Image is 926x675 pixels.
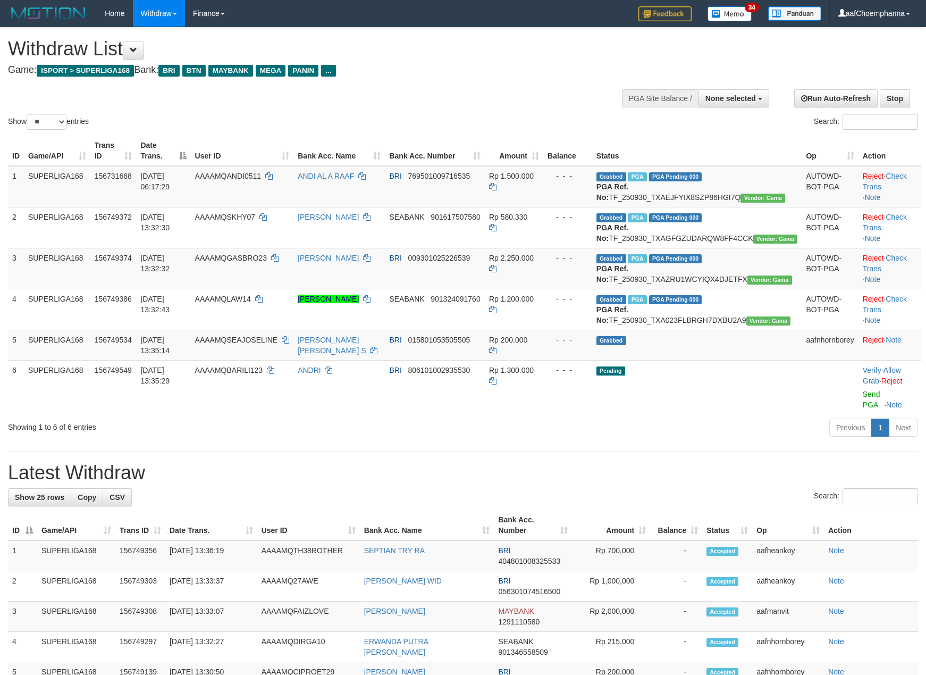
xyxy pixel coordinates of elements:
th: Op: activate to sort column ascending [752,510,824,540]
span: ISPORT > SUPERLIGA168 [37,65,134,77]
span: CSV [110,493,125,502]
th: Balance [543,136,592,166]
b: PGA Ref. No: [596,305,628,324]
a: Check Trans [863,295,907,314]
td: AAAAMQ27AWE [257,571,360,602]
td: 4 [8,289,24,330]
a: Note [865,234,881,243]
td: Rp 1,000,000 [572,571,650,602]
img: Feedback.jpg [638,6,692,21]
th: Date Trans.: activate to sort column descending [136,136,190,166]
span: Rp 2.250.000 [489,254,534,262]
td: 156749303 [115,571,165,602]
b: PGA Ref. No: [596,223,628,243]
td: 5 [8,330,24,360]
td: AAAAMQFAIZLOVE [257,602,360,632]
span: SEABANK [498,637,533,646]
a: Allow Grab [863,366,901,385]
span: MAYBANK [498,607,534,615]
a: [PERSON_NAME] [298,295,359,303]
a: Check Trans [863,254,907,273]
a: [PERSON_NAME] [364,607,425,615]
h1: Latest Withdraw [8,462,918,484]
span: SEABANK [389,213,424,221]
td: - [650,632,702,662]
th: Trans ID: activate to sort column ascending [90,136,137,166]
a: [PERSON_NAME] [298,213,359,221]
span: Copy 015801053505505 to clipboard [408,336,470,344]
th: User ID: activate to sort column ascending [191,136,294,166]
th: ID [8,136,24,166]
a: Check Trans [863,172,907,191]
span: BRI [389,172,401,180]
span: Copy 806101002935530 to clipboard [408,366,470,374]
a: Reject [863,336,884,344]
th: Status [592,136,802,166]
td: 1 [8,540,37,571]
label: Search: [814,488,918,504]
a: Reject [881,377,903,385]
span: Accepted [706,577,738,586]
span: Accepted [706,607,738,616]
span: AAAAMQSKHY07 [195,213,256,221]
span: [DATE] 13:35:29 [140,366,170,385]
span: Copy 769501009716535 to clipboard [408,172,470,180]
td: AAAAMQDIRGA10 [257,632,360,662]
input: Search: [843,488,918,504]
td: aafheankoy [752,571,824,602]
th: Op: activate to sort column ascending [802,136,858,166]
span: Rp 1.300.000 [489,366,534,374]
span: Copy 901617507580 to clipboard [431,213,480,221]
img: panduan.png [768,6,821,21]
td: · · [858,248,921,289]
td: - [650,571,702,602]
a: Reject [863,295,884,303]
th: Game/API: activate to sort column ascending [24,136,90,166]
span: Rp 200.000 [489,336,527,344]
span: None selected [705,94,756,103]
div: - - - [548,365,588,376]
td: · [858,330,921,360]
div: - - - [548,335,588,345]
td: AAAAMQTH38ROTHER [257,540,360,571]
span: AAAAMQGASBRO23 [195,254,267,262]
a: Note [865,193,881,202]
span: Marked by aafheankoy [628,213,646,222]
td: SUPERLIGA168 [37,571,115,602]
td: aafheankoy [752,540,824,571]
a: Stop [880,89,910,107]
span: Rp 1.500.000 [489,172,534,180]
span: BRI [389,336,401,344]
img: Button%20Memo.svg [708,6,752,21]
div: PGA Site Balance / [622,89,698,107]
h1: Withdraw List [8,38,607,60]
td: SUPERLIGA168 [24,330,90,360]
td: SUPERLIGA168 [24,360,90,414]
div: - - - [548,253,588,263]
td: SUPERLIGA168 [24,166,90,207]
td: 156749356 [115,540,165,571]
td: SUPERLIGA168 [24,248,90,289]
td: 156749297 [115,632,165,662]
span: PGA Pending [649,254,702,263]
th: User ID: activate to sort column ascending [257,510,360,540]
span: 156749374 [95,254,132,262]
td: - [650,540,702,571]
span: BRI [389,366,401,374]
th: ID: activate to sort column descending [8,510,37,540]
td: [DATE] 13:33:37 [165,571,257,602]
td: [DATE] 13:36:19 [165,540,257,571]
span: Marked by aafheankoy [628,295,646,304]
a: Send PGA [863,390,880,409]
div: - - - [548,294,588,304]
a: Note [886,401,902,409]
label: Show entries [8,114,89,130]
span: 156749372 [95,213,132,221]
span: Grabbed [596,295,626,304]
td: TF_250930_TXAEJFYIX8SZP86HGI7Q [592,166,802,207]
th: Status: activate to sort column ascending [702,510,752,540]
td: 1 [8,166,24,207]
td: 2 [8,571,37,602]
span: Copy 901346558509 to clipboard [498,648,548,656]
th: Action [858,136,921,166]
